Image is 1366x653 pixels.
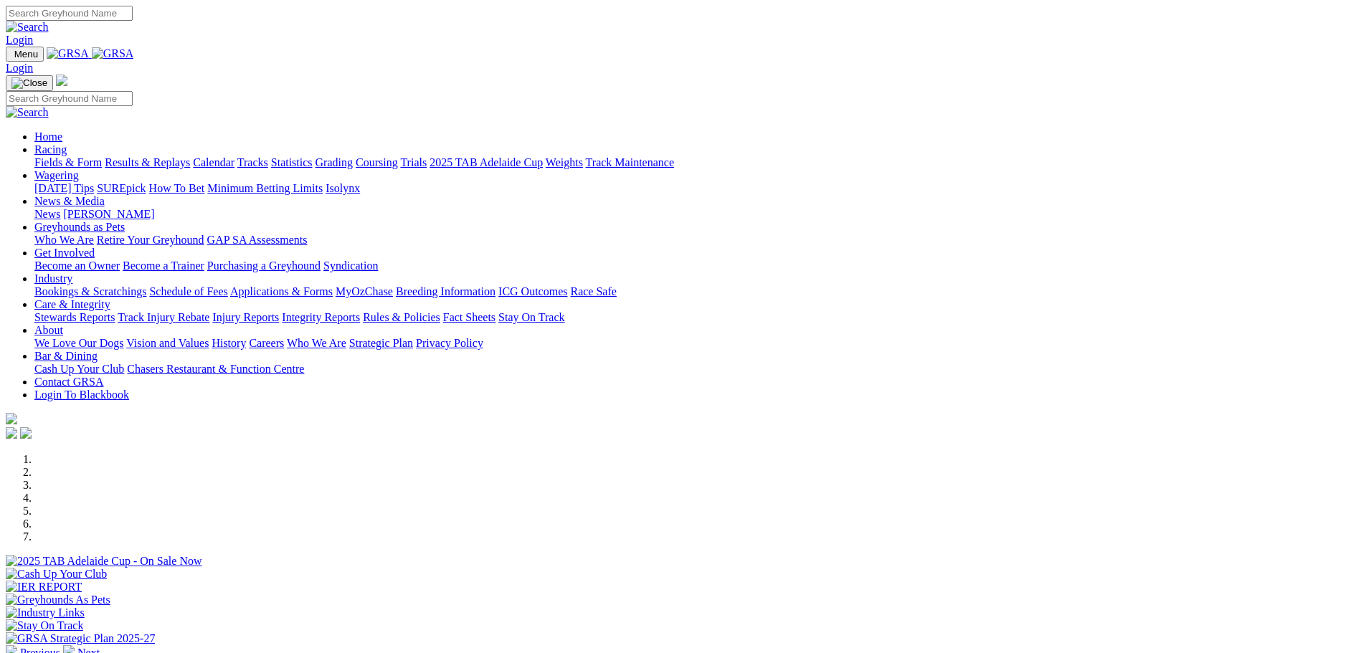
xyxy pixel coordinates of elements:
a: Get Involved [34,247,95,259]
div: Racing [34,156,1360,169]
div: Care & Integrity [34,311,1360,324]
a: GAP SA Assessments [207,234,308,246]
img: Cash Up Your Club [6,568,107,581]
a: Who We Are [34,234,94,246]
a: Care & Integrity [34,298,110,310]
img: IER REPORT [6,581,82,594]
a: Schedule of Fees [149,285,227,297]
img: twitter.svg [20,427,32,439]
a: Greyhounds as Pets [34,221,125,233]
img: GRSA [92,47,134,60]
img: GRSA Strategic Plan 2025-27 [6,632,155,645]
a: Statistics [271,156,313,168]
a: [DATE] Tips [34,182,94,194]
a: Isolynx [326,182,360,194]
div: News & Media [34,208,1360,221]
a: Calendar [193,156,234,168]
a: News [34,208,60,220]
a: Home [34,130,62,143]
a: Weights [546,156,583,168]
img: Search [6,106,49,119]
a: How To Bet [149,182,205,194]
a: Fields & Form [34,156,102,168]
img: Search [6,21,49,34]
a: Coursing [356,156,398,168]
a: Applications & Forms [230,285,333,297]
a: Racing [34,143,67,156]
a: Login To Blackbook [34,389,129,401]
a: Grading [316,156,353,168]
div: Industry [34,285,1360,298]
a: Bar & Dining [34,350,98,362]
a: Stewards Reports [34,311,115,323]
a: ICG Outcomes [498,285,567,297]
a: Industry [34,272,72,285]
a: Race Safe [570,285,616,297]
img: GRSA [47,47,89,60]
a: Chasers Restaurant & Function Centre [127,363,304,375]
a: Vision and Values [126,337,209,349]
a: Privacy Policy [416,337,483,349]
input: Search [6,91,133,106]
a: Trials [400,156,427,168]
span: Menu [14,49,38,59]
div: Greyhounds as Pets [34,234,1360,247]
a: Minimum Betting Limits [207,182,323,194]
a: Track Maintenance [586,156,674,168]
a: MyOzChase [336,285,393,297]
a: Track Injury Rebate [118,311,209,323]
a: Results & Replays [105,156,190,168]
a: History [212,337,246,349]
div: Get Involved [34,259,1360,272]
a: Who We Are [287,337,346,349]
img: Industry Links [6,606,85,619]
img: facebook.svg [6,427,17,439]
img: Close [11,77,47,89]
a: Login [6,62,33,74]
a: Wagering [34,169,79,181]
button: Toggle navigation [6,75,53,91]
img: 2025 TAB Adelaide Cup - On Sale Now [6,555,202,568]
a: Login [6,34,33,46]
div: Wagering [34,182,1360,195]
a: Fact Sheets [443,311,495,323]
img: Greyhounds As Pets [6,594,110,606]
a: News & Media [34,195,105,207]
a: Strategic Plan [349,337,413,349]
a: Careers [249,337,284,349]
div: About [34,337,1360,350]
button: Toggle navigation [6,47,44,62]
a: [PERSON_NAME] [63,208,154,220]
a: Syndication [323,259,378,272]
a: Injury Reports [212,311,279,323]
img: Stay On Track [6,619,83,632]
a: About [34,324,63,336]
a: Retire Your Greyhound [97,234,204,246]
a: Rules & Policies [363,311,440,323]
a: Integrity Reports [282,311,360,323]
a: Become a Trainer [123,259,204,272]
input: Search [6,6,133,21]
a: 2025 TAB Adelaide Cup [430,156,543,168]
a: Purchasing a Greyhound [207,259,321,272]
a: Bookings & Scratchings [34,285,146,297]
a: Tracks [237,156,268,168]
a: Stay On Track [498,311,564,323]
a: Become an Owner [34,259,120,272]
img: logo-grsa-white.png [6,413,17,424]
div: Bar & Dining [34,363,1360,376]
a: Contact GRSA [34,376,103,388]
img: logo-grsa-white.png [56,75,67,86]
a: We Love Our Dogs [34,337,123,349]
a: SUREpick [97,182,146,194]
a: Breeding Information [396,285,495,297]
a: Cash Up Your Club [34,363,124,375]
